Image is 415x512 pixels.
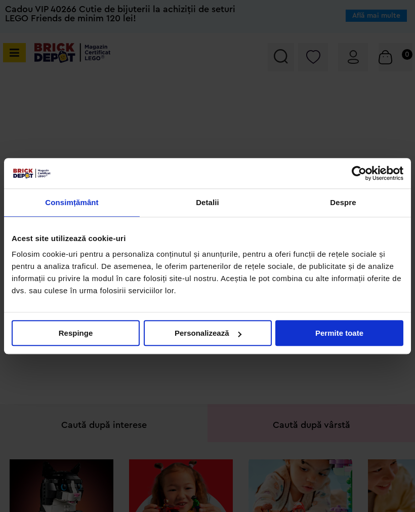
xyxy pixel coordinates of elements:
[12,320,140,346] button: Respinge
[144,320,272,346] button: Personalizează
[315,166,403,181] a: Usercentrics Cookiebot - opens in a new window
[4,189,140,217] a: Consimțământ
[275,189,411,217] a: Despre
[12,168,51,179] img: siglă
[12,248,403,297] div: Folosim cookie-uri pentru a personaliza conținutul și anunțurile, pentru a oferi funcții de rețel...
[12,232,403,245] div: Acest site utilizează cookie-uri
[140,189,275,217] a: Detalii
[275,320,403,346] button: Permite toate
